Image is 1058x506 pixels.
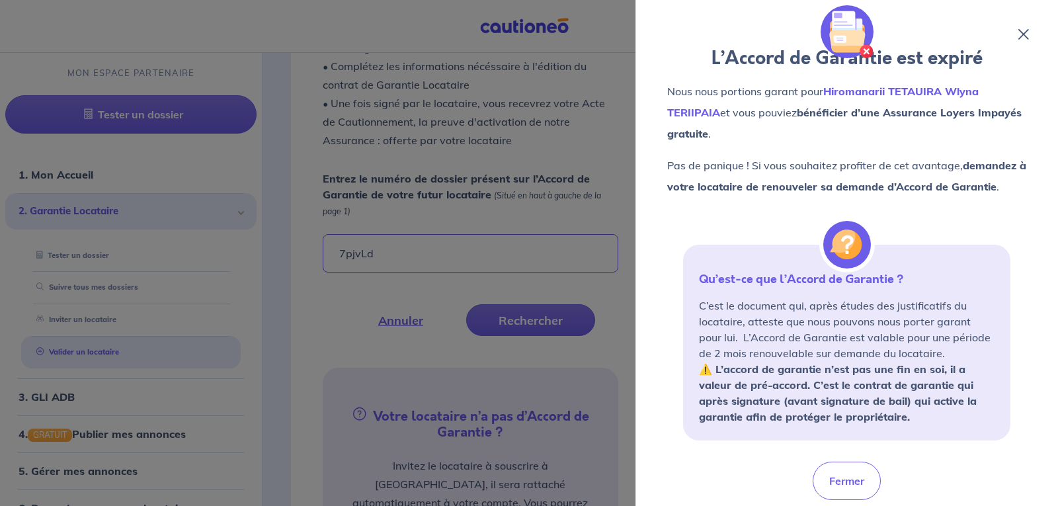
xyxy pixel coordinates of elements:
strong: demandez à votre locataire de renouveler sa demande d’Accord de Garantie [667,159,1026,193]
em: Hiromanarii TETAUIRA Wlyna TERIIPAIA [667,85,979,119]
p: C’est le document qui, après études des justificatifs du locataire, atteste que nous pouvons nous... [699,298,995,361]
p: Nous nous portions garant pour et vous pouviez . [667,81,1026,144]
img: illu_folder_cancel.svg [821,5,874,58]
strong: L’Accord de Garantie est expiré [712,45,983,71]
strong: Qu’est-ce que l’Accord de Garantie ? [699,271,903,288]
strong: ⚠️ L’accord de garantie n’est pas une fin en soi, il a valeur de pré-accord. C’est le contrat de ... [699,362,977,423]
strong: bénéficier d’une Assurance Loyers Impayés gratuite [667,106,1022,140]
button: Fermer [813,462,881,500]
img: illu_alert_question.svg [823,221,871,269]
p: Pas de panique ! Si vous souhaitez profiter de cet avantage, . [667,155,1026,197]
